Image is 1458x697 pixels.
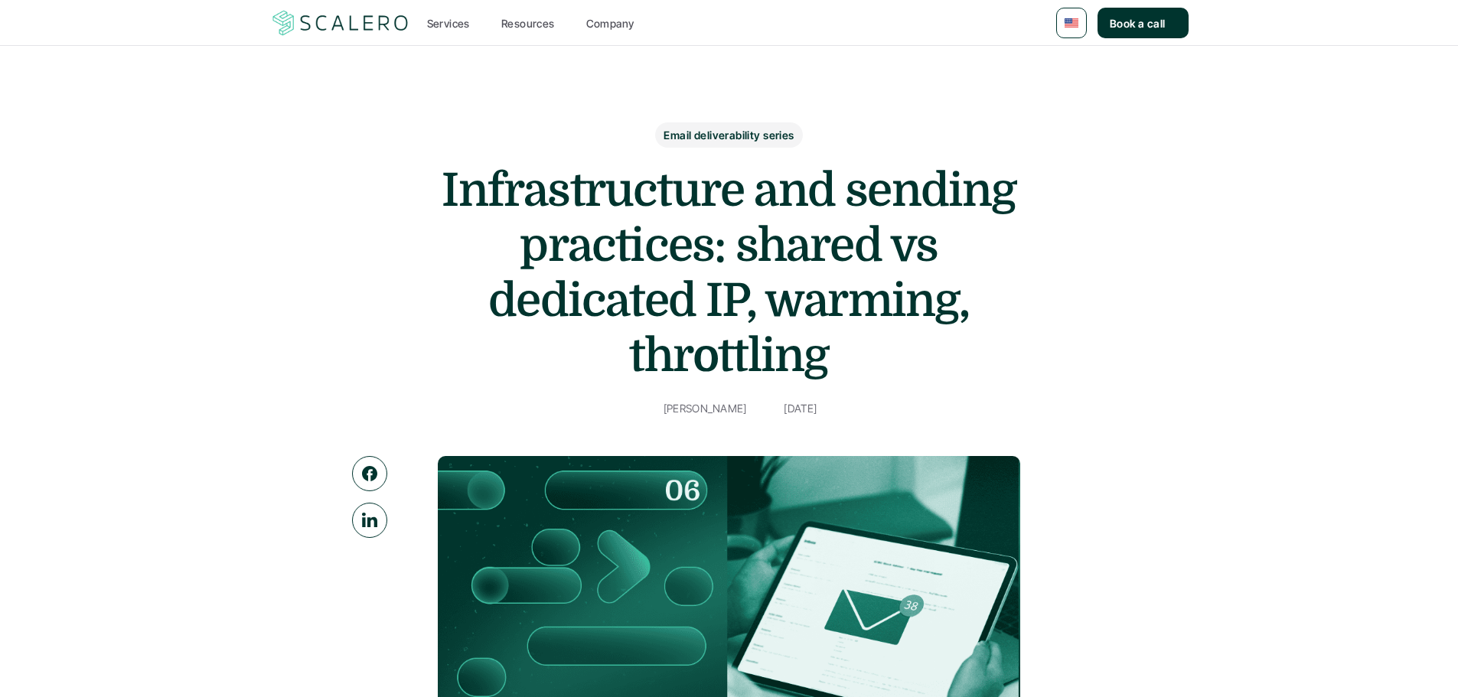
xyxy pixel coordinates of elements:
img: Scalero company logo [270,8,411,37]
p: Email deliverability series [664,127,794,143]
p: Book a call [1110,15,1166,31]
p: Resources [501,15,555,31]
a: Book a call [1098,8,1189,38]
a: Scalero company logo [270,9,411,37]
p: [DATE] [784,399,817,418]
h1: Infrastructure and sending practices: shared vs dedicated IP, warming, throttling [423,163,1036,383]
p: [PERSON_NAME] [664,399,747,418]
p: Services [427,15,470,31]
p: Company [586,15,634,31]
